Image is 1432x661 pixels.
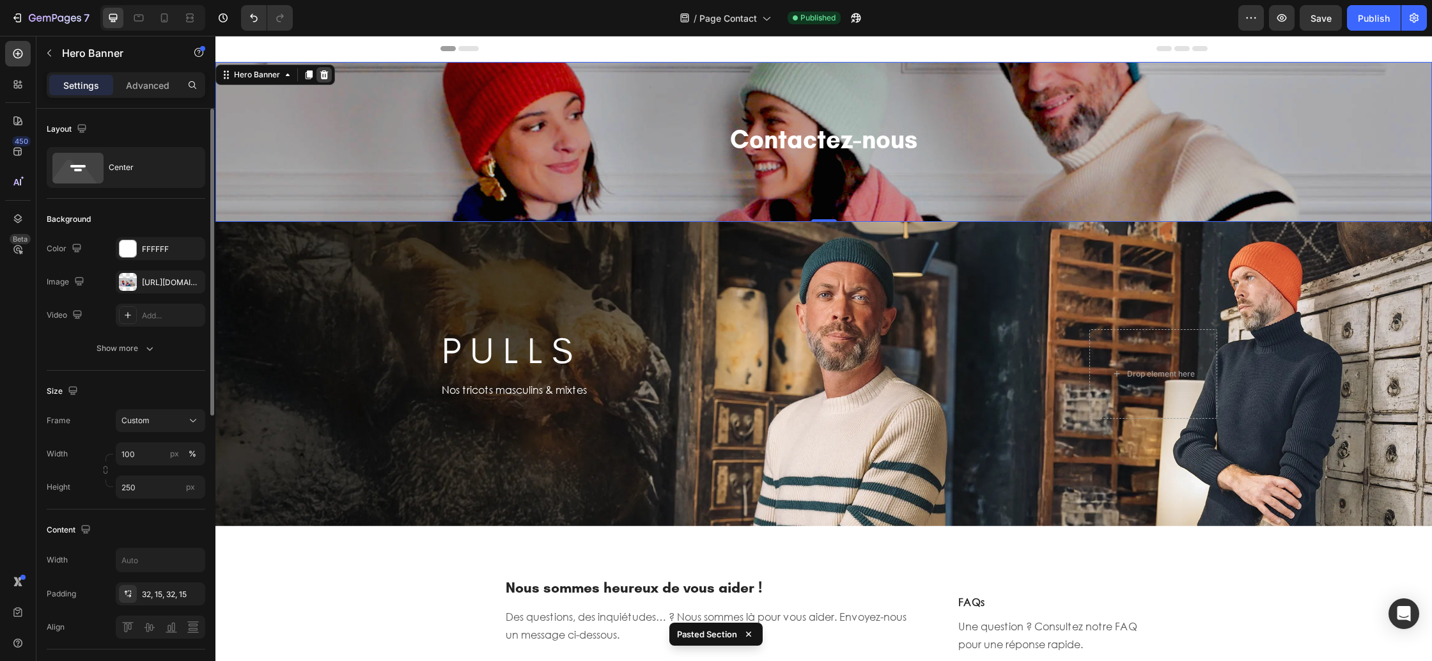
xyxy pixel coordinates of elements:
[743,559,926,574] p: FAQs
[677,628,737,641] p: Pasted Section
[225,293,359,336] h2: P U L L S
[47,415,70,426] label: Frame
[12,136,31,146] div: 450
[5,5,95,31] button: 7
[241,5,293,31] div: Undo/Redo
[142,244,202,255] div: FFFFFF
[116,442,205,465] input: px%
[116,476,205,499] input: px
[47,481,70,493] label: Height
[215,36,1432,661] iframe: Design area
[226,348,454,361] p: Nos tricots masculins & mixtes
[84,10,89,26] p: 7
[1311,13,1332,24] span: Save
[47,522,93,539] div: Content
[142,277,202,288] div: [URL][DOMAIN_NAME]
[63,79,99,92] p: Settings
[513,85,703,121] h1: Contactez-nous
[289,541,703,563] h2: Nous sommes heureux de vous aider !
[186,482,195,492] span: px
[167,446,182,462] button: %
[290,572,701,609] p: Des questions, des inquiétudes… ? Nous sommes là pour vous aider. Envoyez-nous un message ci-dess...
[47,383,81,400] div: Size
[1300,5,1342,31] button: Save
[142,589,202,600] div: 32, 15, 32, 15
[47,214,91,225] div: Background
[47,337,205,360] button: Show more
[62,45,171,61] p: Hero Banner
[912,333,979,343] div: Drop element here
[10,234,31,244] div: Beta
[142,310,202,322] div: Add...
[97,342,156,355] div: Show more
[47,307,85,324] div: Video
[47,121,89,138] div: Layout
[121,415,150,426] span: Custom
[116,548,205,572] input: Auto
[47,274,87,291] div: Image
[47,621,65,633] div: Align
[699,12,757,25] span: Page Contact
[47,554,68,566] div: Width
[170,448,179,460] div: px
[694,12,697,25] span: /
[126,79,169,92] p: Advanced
[109,153,187,182] div: Center
[189,448,196,460] div: %
[1358,12,1390,25] div: Publish
[800,12,836,24] span: Published
[47,588,76,600] div: Padding
[1347,5,1401,31] button: Publish
[47,240,84,258] div: Color
[47,448,68,460] label: Width
[16,33,67,45] div: Hero Banner
[1389,598,1419,629] div: Open Intercom Messenger
[185,446,200,462] button: px
[743,582,926,619] p: Une question ? Consultez notre FAQ pour une réponse rapide.
[116,409,205,432] button: Custom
